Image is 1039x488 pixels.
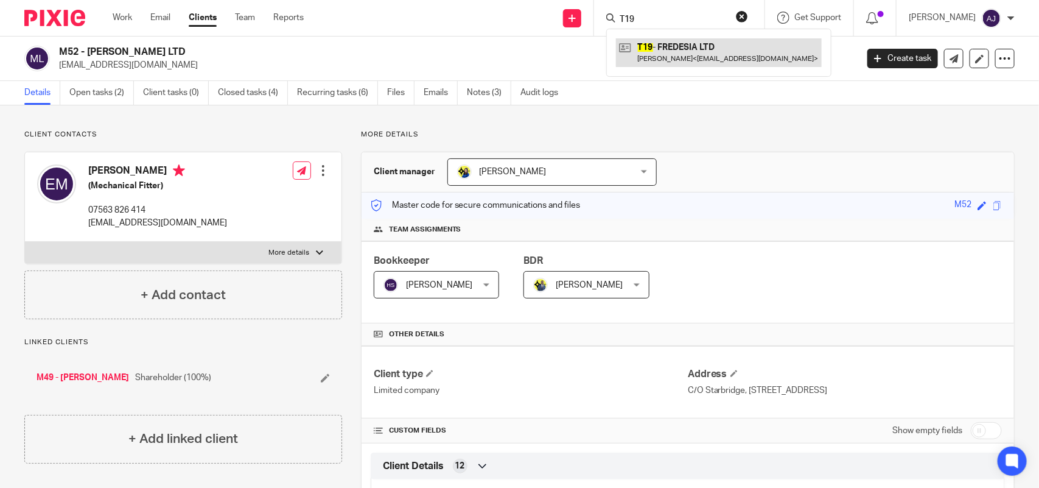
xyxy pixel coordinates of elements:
[374,256,430,266] span: Bookkeeper
[383,460,444,473] span: Client Details
[371,199,581,211] p: Master code for secure communications and files
[88,204,227,216] p: 07563 826 414
[273,12,304,24] a: Reports
[24,46,50,71] img: svg%3E
[736,10,748,23] button: Clear
[982,9,1001,28] img: svg%3E
[794,13,841,22] span: Get Support
[424,81,458,105] a: Emails
[235,12,255,24] a: Team
[455,460,465,472] span: 12
[406,281,473,289] span: [PERSON_NAME]
[520,81,567,105] a: Audit logs
[867,49,938,68] a: Create task
[389,225,461,235] span: Team assignments
[383,278,398,292] img: svg%3E
[135,372,211,384] span: Shareholder (100%)
[37,164,76,203] img: svg%3E
[143,81,209,105] a: Client tasks (0)
[523,256,543,266] span: BDR
[457,164,472,179] img: Bobo-Starbridge%201.jpg
[374,368,688,381] h4: Client type
[59,59,849,71] p: [EMAIL_ADDRESS][DOMAIN_NAME]
[533,278,548,292] img: Dennis-Starbridge.jpg
[88,164,227,180] h4: [PERSON_NAME]
[269,248,310,258] p: More details
[218,81,288,105] a: Closed tasks (4)
[24,81,60,105] a: Details
[556,281,623,289] span: [PERSON_NAME]
[909,12,976,24] p: [PERSON_NAME]
[892,425,962,437] label: Show empty fields
[24,338,342,347] p: Linked clients
[88,180,227,192] h5: (Mechanical Fitter)
[24,130,342,140] p: Client contacts
[374,384,688,397] p: Limited company
[688,384,1002,397] p: C/O Starbridge, [STREET_ADDRESS]
[480,168,547,176] span: [PERSON_NAME]
[88,217,227,229] p: [EMAIL_ADDRESS][DOMAIN_NAME]
[150,12,170,24] a: Email
[189,12,217,24] a: Clients
[59,46,691,58] h2: M52 - [PERSON_NAME] LTD
[37,372,129,384] a: M49 - [PERSON_NAME]
[467,81,511,105] a: Notes (3)
[374,166,435,178] h3: Client manager
[297,81,378,105] a: Recurring tasks (6)
[688,368,1002,381] h4: Address
[618,15,728,26] input: Search
[69,81,134,105] a: Open tasks (2)
[141,286,226,305] h4: + Add contact
[374,426,688,436] h4: CUSTOM FIELDS
[387,81,415,105] a: Files
[24,10,85,26] img: Pixie
[361,130,1015,140] p: More details
[389,330,444,339] span: Other details
[954,199,971,213] div: M52
[128,430,238,448] h4: + Add linked client
[113,12,132,24] a: Work
[173,164,185,177] i: Primary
